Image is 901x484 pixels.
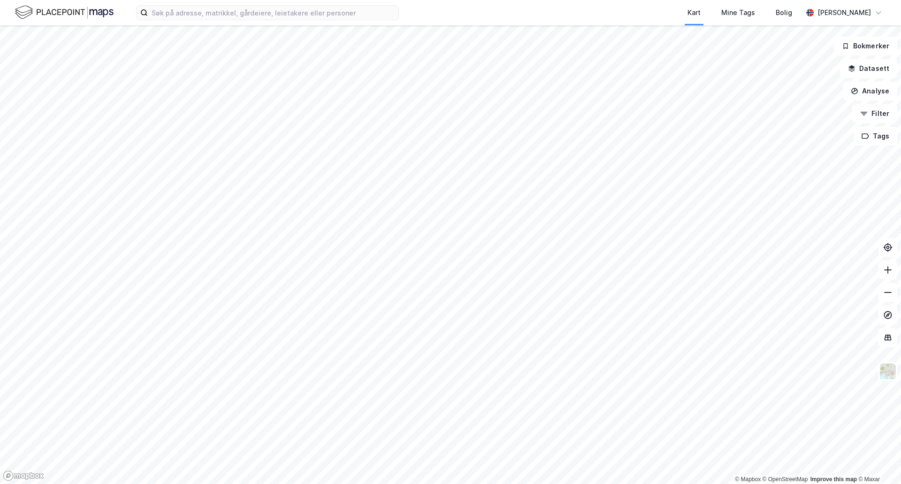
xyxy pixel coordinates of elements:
[843,82,897,100] button: Analyse
[834,37,897,55] button: Bokmerker
[852,104,897,123] button: Filter
[810,476,857,483] a: Improve this map
[735,476,761,483] a: Mapbox
[3,470,44,481] a: Mapbox homepage
[721,7,755,18] div: Mine Tags
[854,127,897,146] button: Tags
[148,6,398,20] input: Søk på adresse, matrikkel, gårdeiere, leietakere eller personer
[817,7,871,18] div: [PERSON_NAME]
[15,4,114,21] img: logo.f888ab2527a4732fd821a326f86c7f29.svg
[776,7,792,18] div: Bolig
[879,362,897,380] img: Z
[854,439,901,484] div: Kontrollprogram for chat
[687,7,701,18] div: Kart
[763,476,808,483] a: OpenStreetMap
[854,439,901,484] iframe: Chat Widget
[840,59,897,78] button: Datasett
